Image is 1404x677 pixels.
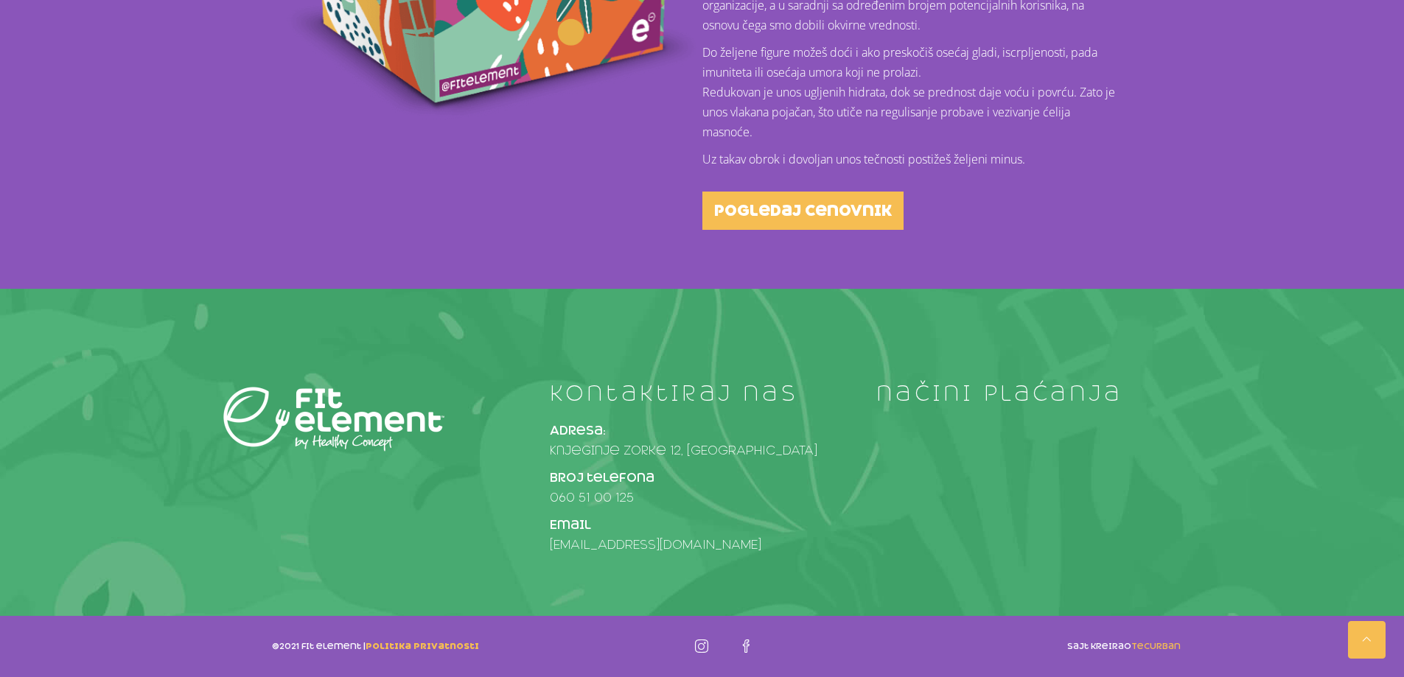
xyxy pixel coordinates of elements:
[550,517,591,533] strong: Email
[876,382,1181,405] h4: načini plaćanja
[550,382,854,405] h4: kontaktiraj nas
[702,192,904,230] a: pogledaj cenovnik
[550,470,654,485] strong: Broj telefona
[876,639,1181,653] p: sajt kreirao
[366,641,479,651] a: politika privatnosti
[550,421,854,460] p: Knjeginje Zorke 12, [GEOGRAPHIC_DATA]
[702,43,1122,142] p: Do željene figure možeš doći i ako preskočiš osećaj gladi, iscrpljenosti, pada imuniteta ili oseć...
[550,537,761,553] a: [EMAIL_ADDRESS][DOMAIN_NAME]
[223,639,528,653] p: ©2021 fit element |
[550,490,634,505] a: 060 51 00 125
[702,150,1122,169] p: Uz takav obrok i dovoljan unos tečnosti postižeš željeni minus.
[550,423,606,438] strong: Adresa:
[714,203,892,218] span: pogledaj cenovnik
[1131,641,1181,651] a: TecUrban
